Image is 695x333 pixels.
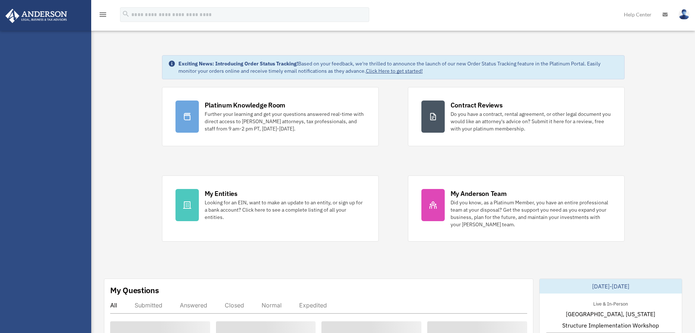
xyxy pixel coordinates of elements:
[135,302,162,309] div: Submitted
[679,9,690,20] img: User Pic
[451,110,611,132] div: Do you have a contract, rental agreement, or other legal document you would like an attorney's ad...
[205,110,365,132] div: Further your learning and get your questions answered real-time with direct access to [PERSON_NAM...
[451,199,611,228] div: Did you know, as a Platinum Member, you have an entire professional team at your disposal? Get th...
[180,302,207,309] div: Answered
[162,87,379,146] a: Platinum Knowledge Room Further your learning and get your questions answered real-time with dire...
[110,285,159,296] div: My Questions
[587,299,634,307] div: Live & In-Person
[566,310,655,318] span: [GEOGRAPHIC_DATA], [US_STATE]
[122,10,130,18] i: search
[451,189,507,198] div: My Anderson Team
[225,302,244,309] div: Closed
[299,302,327,309] div: Expedited
[540,279,682,294] div: [DATE]-[DATE]
[162,175,379,242] a: My Entities Looking for an EIN, want to make an update to an entity, or sign up for a bank accoun...
[451,101,503,110] div: Contract Reviews
[205,189,238,198] div: My Entities
[408,87,625,146] a: Contract Reviews Do you have a contract, rental agreement, or other legal document you would like...
[178,60,618,75] div: Based on your feedback, we're thrilled to announce the launch of our new Order Status Tracking fe...
[99,13,107,19] a: menu
[205,199,365,221] div: Looking for an EIN, want to make an update to an entity, or sign up for a bank account? Click her...
[262,302,282,309] div: Normal
[366,68,423,74] a: Click Here to get started!
[205,101,286,110] div: Platinum Knowledge Room
[408,175,625,242] a: My Anderson Team Did you know, as a Platinum Member, you have an entire professional team at your...
[562,321,659,330] span: Structure Implementation Workshop
[178,60,298,67] strong: Exciting News: Introducing Order Status Tracking!
[110,302,117,309] div: All
[3,9,69,23] img: Anderson Advisors Platinum Portal
[99,10,107,19] i: menu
